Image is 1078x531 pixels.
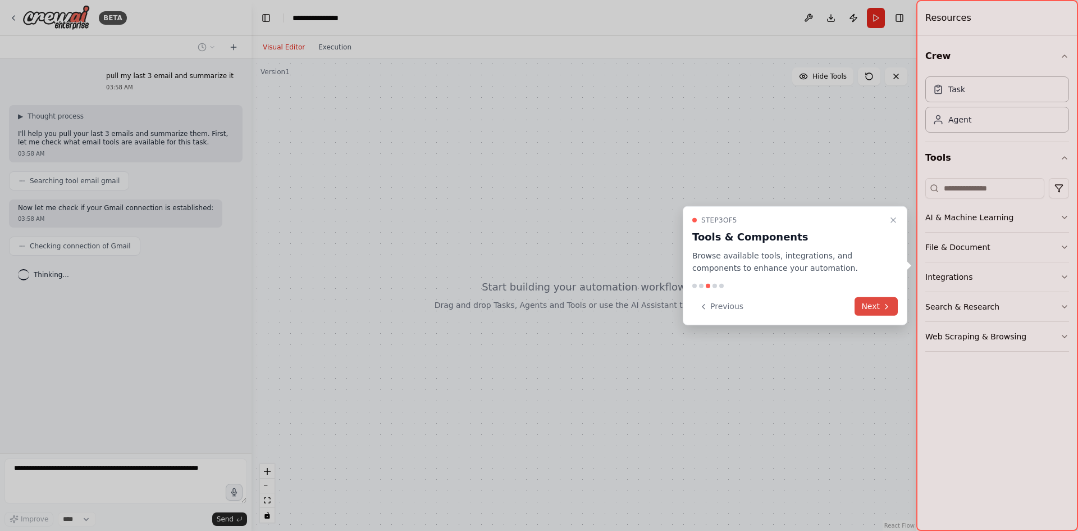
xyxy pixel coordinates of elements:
h3: Tools & Components [692,229,884,244]
button: Close walkthrough [887,213,900,226]
span: Step 3 of 5 [701,215,737,224]
button: Next [855,297,898,316]
p: Browse available tools, integrations, and components to enhance your automation. [692,249,884,275]
button: Previous [692,297,750,316]
button: Hide left sidebar [258,10,274,26]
